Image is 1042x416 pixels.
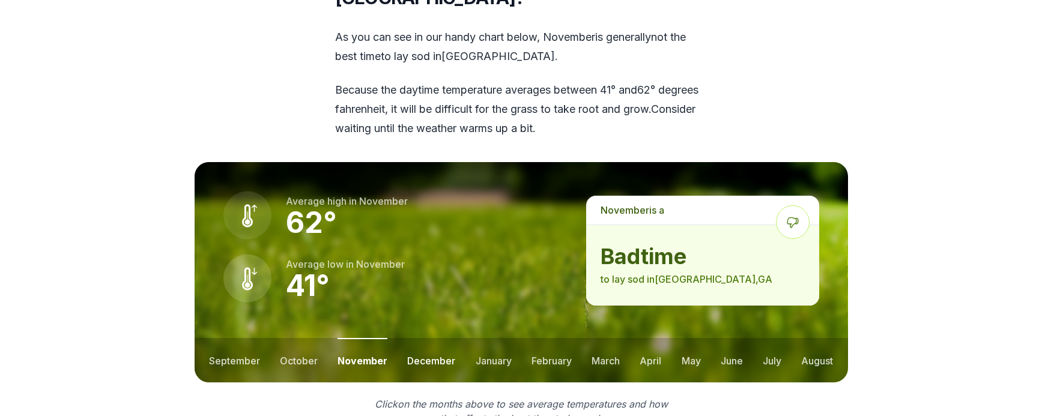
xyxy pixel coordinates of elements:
button: september [209,338,260,382]
strong: 41 ° [286,268,330,303]
button: november [338,338,387,382]
button: april [640,338,661,382]
p: Because the daytime temperature averages between 41 ° and 62 ° degrees fahrenheit, it will be dif... [335,80,707,138]
strong: 62 ° [286,205,337,240]
p: Average high in [286,194,408,208]
button: july [763,338,781,382]
span: november [601,204,649,216]
p: is a [586,196,819,225]
button: august [801,338,833,382]
button: june [721,338,743,382]
p: Average low in [286,257,405,271]
button: may [682,338,701,382]
button: february [532,338,572,382]
button: march [592,338,620,382]
span: november [356,258,405,270]
button: october [280,338,318,382]
p: to lay sod in [GEOGRAPHIC_DATA] , GA [601,272,804,286]
div: As you can see in our handy chart below, is generally not the best time to lay sod in [GEOGRAPHIC... [335,28,707,138]
strong: bad time [601,244,804,268]
span: november [543,31,595,43]
span: november [359,195,408,207]
button: december [407,338,455,382]
button: january [476,338,512,382]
